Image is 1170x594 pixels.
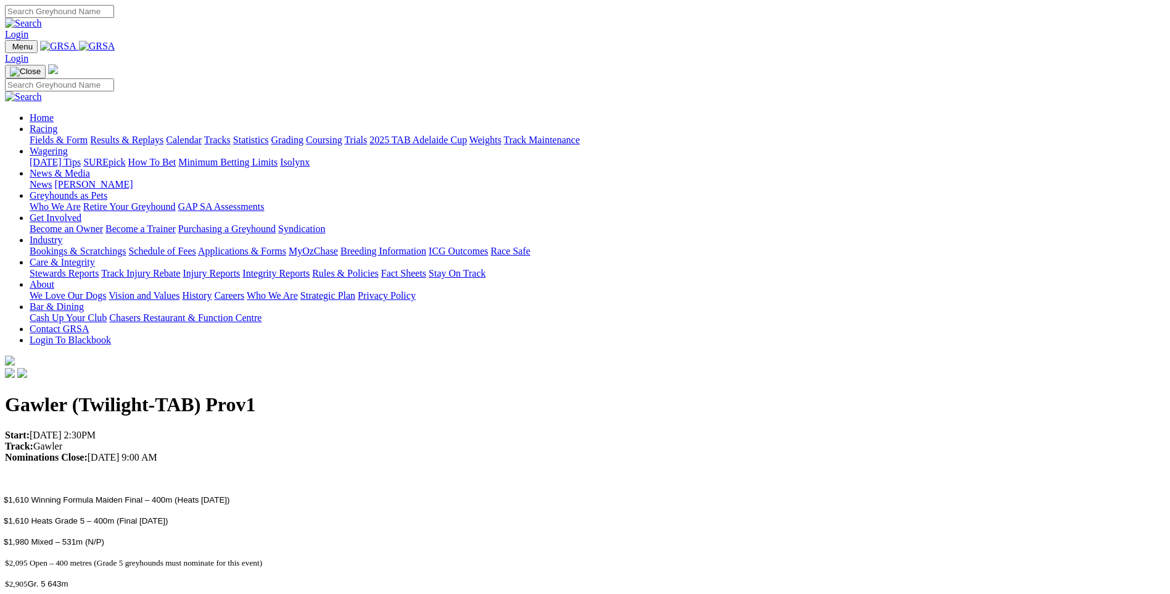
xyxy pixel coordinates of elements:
[5,91,42,102] img: Search
[30,146,68,156] a: Wagering
[128,246,196,256] a: Schedule of Fees
[344,135,367,145] a: Trials
[242,268,310,278] a: Integrity Reports
[30,324,89,334] a: Contact GRSA
[105,224,176,234] a: Become a Trainer
[5,430,1165,463] p: [DATE] 2:30PM Gawler [DATE] 9:00 AM
[4,516,168,525] span: $1,610 Heats Grade 5 – 400m (Final [DATE])
[429,246,488,256] a: ICG Outcomes
[490,246,530,256] a: Race Safe
[30,135,1165,146] div: Racing
[30,157,1165,168] div: Wagering
[504,135,580,145] a: Track Maintenance
[30,246,1165,257] div: Industry
[30,112,54,123] a: Home
[30,224,1165,235] div: Get Involved
[83,157,125,167] a: SUREpick
[5,393,1165,416] h1: Gawler (Twilight-TAB) Prov1
[340,246,426,256] a: Breeding Information
[5,18,42,29] img: Search
[83,201,176,212] a: Retire Your Greyhound
[469,135,501,145] a: Weights
[4,495,229,504] span: $1,610 Winning Formula Maiden Final – 400m (Heats [DATE])
[5,558,262,567] span: $2,095 Open – 400 metres (Grade 5 greyhounds must nominate for this event)
[5,53,28,64] a: Login
[280,157,310,167] a: Isolynx
[30,168,90,178] a: News & Media
[358,290,416,301] a: Privacy Policy
[5,78,114,91] input: Search
[30,190,107,201] a: Greyhounds as Pets
[178,201,265,212] a: GAP SA Assessments
[48,64,58,74] img: logo-grsa-white.png
[204,135,231,145] a: Tracks
[30,212,81,223] a: Get Involved
[178,224,276,234] a: Purchasing a Greyhound
[5,356,15,366] img: logo-grsa-white.png
[5,441,33,451] strong: Track:
[381,268,426,278] a: Fact Sheets
[109,290,179,301] a: Vision and Values
[5,40,38,53] button: Toggle navigation
[5,5,114,18] input: Search
[30,224,103,234] a: Become an Owner
[30,268,99,278] a: Stewards Reports
[183,268,240,278] a: Injury Reports
[54,179,133,190] a: [PERSON_NAME]
[300,290,355,301] a: Strategic Plan
[214,290,244,301] a: Careers
[198,246,286,256] a: Applications & Forms
[5,368,15,378] img: facebook.svg
[30,123,57,134] a: Racing
[369,135,467,145] a: 2025 TAB Adelaide Cup
[429,268,485,278] a: Stay On Track
[40,41,76,52] img: GRSA
[30,235,62,245] a: Industry
[28,579,68,588] span: Gr. 5 643m
[128,157,176,167] a: How To Bet
[30,201,1165,212] div: Greyhounds as Pets
[30,135,88,145] a: Fields & Form
[30,157,81,167] a: [DATE] Tips
[17,368,27,378] img: twitter.svg
[4,537,104,546] span: $1,980 Mixed – 531m (N/P)
[30,301,84,312] a: Bar & Dining
[289,246,338,256] a: MyOzChase
[166,135,202,145] a: Calendar
[10,67,41,77] img: Close
[30,279,54,290] a: About
[30,246,126,256] a: Bookings & Scratchings
[30,268,1165,279] div: Care & Integrity
[271,135,303,145] a: Grading
[30,257,95,267] a: Care & Integrity
[178,157,278,167] a: Minimum Betting Limits
[5,579,70,588] span: $2,905
[312,268,379,278] a: Rules & Policies
[30,179,52,190] a: News
[101,268,180,278] a: Track Injury Rebate
[12,42,33,51] span: Menu
[5,29,28,40] a: Login
[30,312,107,323] a: Cash Up Your Club
[30,290,106,301] a: We Love Our Dogs
[30,335,111,345] a: Login To Blackbook
[278,224,325,234] a: Syndication
[306,135,342,145] a: Coursing
[30,312,1165,324] div: Bar & Dining
[5,65,46,78] button: Toggle navigation
[30,201,81,212] a: Who We Are
[5,452,88,462] strong: Nominations Close:
[79,41,115,52] img: GRSA
[109,312,262,323] a: Chasers Restaurant & Function Centre
[30,179,1165,190] div: News & Media
[247,290,298,301] a: Who We Are
[182,290,212,301] a: History
[233,135,269,145] a: Statistics
[30,290,1165,301] div: About
[5,430,30,440] strong: Start:
[90,135,163,145] a: Results & Replays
